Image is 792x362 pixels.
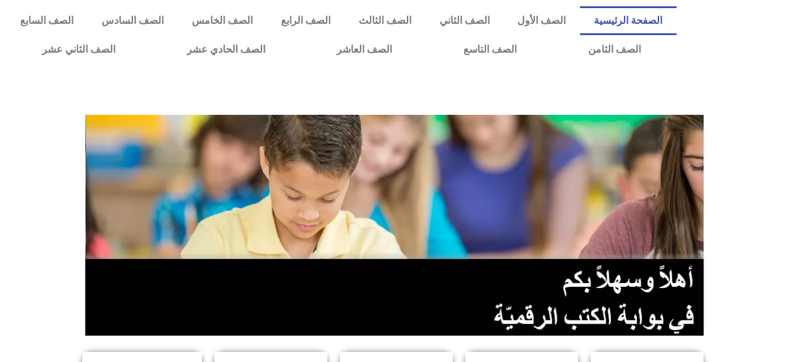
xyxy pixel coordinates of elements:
[88,6,178,35] a: الصف السادس
[6,6,88,35] a: الصف السابع
[6,35,151,64] a: الصف الثاني عشر
[267,6,345,35] a: الصف الرابع
[425,6,504,35] a: الصف الثاني
[428,35,552,64] a: الصف التاسع
[552,35,677,64] a: الصف الثامن
[504,6,580,35] a: الصف الأول
[580,6,677,35] a: الصفحة الرئيسية
[301,35,428,64] a: الصف العاشر
[178,6,267,35] a: الصف الخامس
[344,6,425,35] a: الصف الثالث
[151,35,301,64] a: الصف الحادي عشر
